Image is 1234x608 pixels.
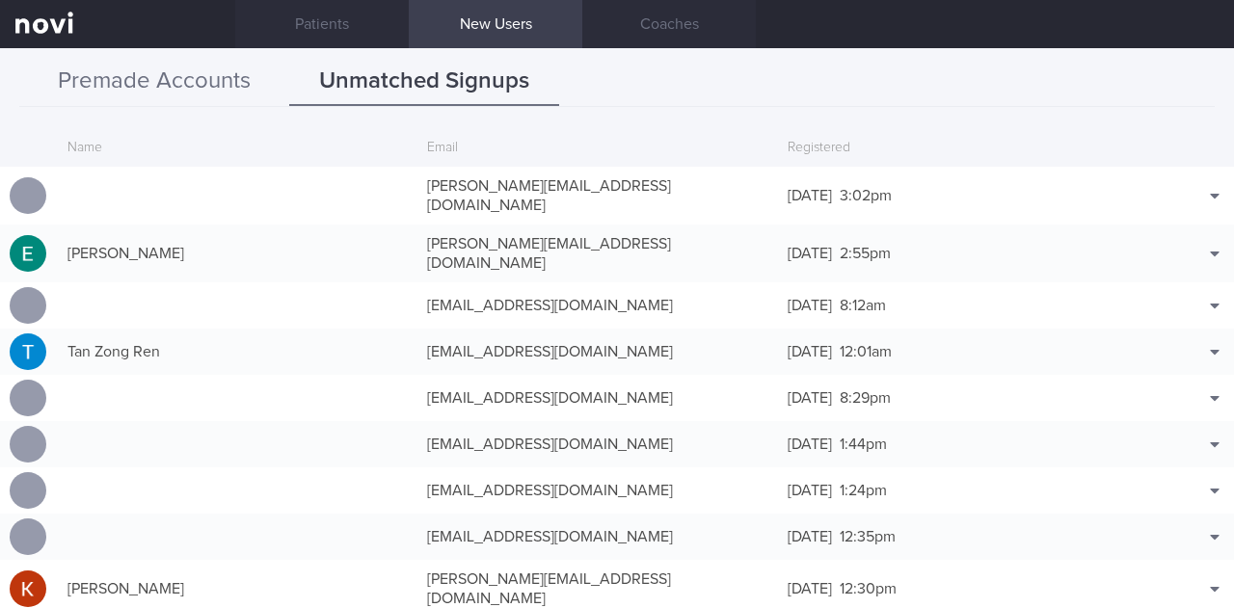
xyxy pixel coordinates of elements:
div: Name [58,130,417,167]
div: Email [417,130,777,167]
span: [DATE] [788,390,832,406]
span: 8:29pm [840,390,891,406]
span: 12:30pm [840,581,897,596]
span: [DATE] [788,246,832,261]
div: [EMAIL_ADDRESS][DOMAIN_NAME] [417,471,777,510]
span: 2:55pm [840,246,891,261]
div: [EMAIL_ADDRESS][DOMAIN_NAME] [417,425,777,463]
span: [DATE] [788,529,832,544]
span: [DATE] [788,188,832,203]
div: Tan Zong Ren [58,332,417,371]
div: [EMAIL_ADDRESS][DOMAIN_NAME] [417,332,777,371]
span: [DATE] [788,436,832,452]
span: [DATE] [788,298,832,313]
span: [DATE] [788,483,832,498]
div: [EMAIL_ADDRESS][DOMAIN_NAME] [417,379,777,417]
span: [DATE] [788,581,832,596]
div: [EMAIL_ADDRESS][DOMAIN_NAME] [417,286,777,325]
span: 3:02pm [840,188,892,203]
div: Registered [778,130,1138,167]
span: 8:12am [840,298,886,313]
div: [PERSON_NAME][EMAIL_ADDRESS][DOMAIN_NAME] [417,167,777,225]
div: [EMAIL_ADDRESS][DOMAIN_NAME] [417,517,777,556]
button: Premade Accounts [19,58,289,106]
div: [PERSON_NAME] [58,569,417,608]
span: 1:24pm [840,483,887,498]
div: [PERSON_NAME][EMAIL_ADDRESS][DOMAIN_NAME] [417,225,777,282]
span: 12:01am [840,344,892,359]
span: 12:35pm [840,529,896,544]
span: 1:44pm [840,436,887,452]
span: [DATE] [788,344,832,359]
button: Unmatched Signups [289,58,559,106]
div: [PERSON_NAME] [58,234,417,273]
